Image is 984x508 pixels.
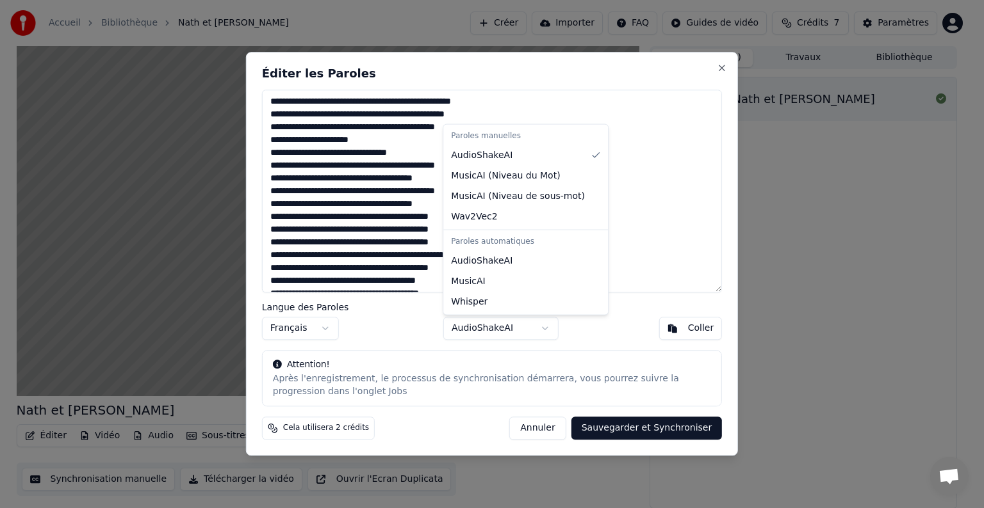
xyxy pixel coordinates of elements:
span: MusicAI [451,274,486,287]
span: AudioShakeAI [451,149,512,162]
div: Paroles automatiques [446,233,605,251]
span: AudioShakeAI [451,255,512,267]
span: Whisper [451,295,488,308]
span: MusicAI ( Niveau du Mot ) [451,170,560,182]
span: Wav2Vec2 [451,210,497,223]
div: Paroles manuelles [446,127,605,145]
span: MusicAI ( Niveau de sous-mot ) [451,190,585,203]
